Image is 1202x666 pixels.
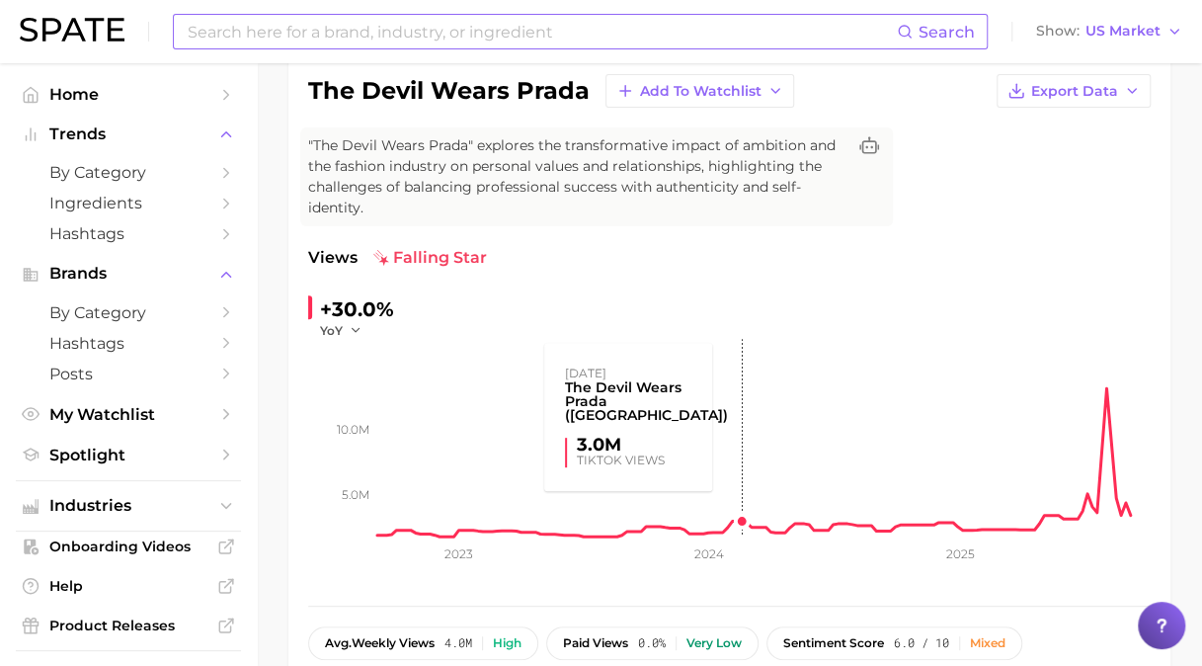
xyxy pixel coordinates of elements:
span: by Category [49,303,207,322]
tspan: 5.0m [342,487,369,502]
tspan: 2025 [945,546,974,561]
a: Home [16,79,241,110]
a: by Category [16,157,241,188]
img: SPATE [20,18,124,42]
span: Add to Watchlist [640,83,761,100]
button: Add to Watchlist [605,74,794,108]
a: Hashtags [16,328,241,359]
span: Hashtags [49,224,207,243]
span: Ingredients [49,194,207,212]
span: YoY [320,322,343,339]
span: Spotlight [49,446,207,464]
a: Ingredients [16,188,241,218]
div: Very low [686,636,742,650]
button: ShowUS Market [1031,19,1187,44]
span: "The Devil Wears Prada" explores the transformative impact of ambition and the fashion industry o... [308,135,845,218]
tspan: 2024 [694,546,724,561]
span: Industries [49,497,207,515]
span: falling star [373,246,487,270]
a: Help [16,571,241,601]
span: Help [49,577,207,595]
span: Product Releases [49,617,207,634]
input: Search here for a brand, industry, or ingredient [186,15,897,48]
a: My Watchlist [16,399,241,430]
button: Brands [16,259,241,289]
span: by Category [49,163,207,182]
div: +30.0% [320,293,394,325]
span: Search [919,23,975,42]
span: Home [49,85,207,104]
button: YoY [320,322,362,339]
abbr: average [325,635,352,650]
span: Show [1036,26,1080,37]
button: Trends [16,120,241,149]
tspan: 2023 [444,546,473,561]
div: Mixed [970,636,1005,650]
span: My Watchlist [49,405,207,424]
img: falling star [373,250,389,266]
tspan: 10.0m [337,421,369,436]
span: Views [308,246,358,270]
span: Export Data [1031,83,1118,100]
button: paid views0.0%Very low [546,626,759,660]
span: Brands [49,265,207,283]
div: High [493,636,521,650]
span: paid views [563,636,628,650]
button: Export Data [997,74,1151,108]
span: Onboarding Videos [49,538,207,555]
span: Trends [49,125,207,143]
span: US Market [1085,26,1161,37]
span: Hashtags [49,334,207,353]
a: Posts [16,359,241,389]
a: Onboarding Videos [16,532,241,561]
h1: the devil wears prada [308,79,590,103]
a: Product Releases [16,611,241,640]
span: 6.0 / 10 [894,636,949,650]
span: 0.0% [638,636,666,650]
button: avg.weekly views4.0mHigh [308,626,538,660]
span: 4.0m [444,636,472,650]
a: Spotlight [16,440,241,470]
a: by Category [16,297,241,328]
button: sentiment score6.0 / 10Mixed [766,626,1022,660]
a: Hashtags [16,218,241,249]
button: Industries [16,491,241,521]
span: sentiment score [783,636,884,650]
span: weekly views [325,636,435,650]
span: Posts [49,365,207,383]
